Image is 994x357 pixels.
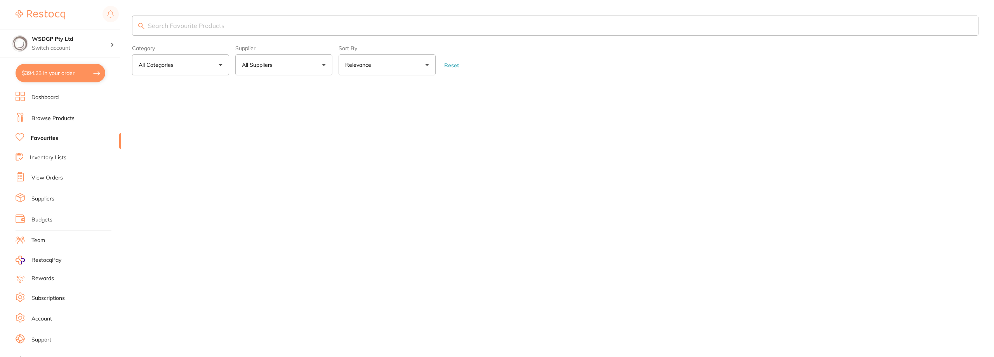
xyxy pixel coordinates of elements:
[31,237,45,244] a: Team
[31,294,65,302] a: Subscriptions
[31,115,75,122] a: Browse Products
[132,45,229,51] label: Category
[139,61,177,69] p: All Categories
[16,6,65,24] a: Restocq Logo
[32,35,110,43] h4: WSDGP Pty Ltd
[132,16,978,36] input: Search Favourite Products
[30,154,66,162] a: Inventory Lists
[16,64,105,82] button: $394.23 in your order
[16,256,61,265] a: RestocqPay
[31,94,59,101] a: Dashboard
[31,275,54,282] a: Rewards
[31,174,63,182] a: View Orders
[16,256,25,265] img: RestocqPay
[242,61,276,69] p: All Suppliers
[31,256,61,264] span: RestocqPay
[31,336,51,344] a: Support
[345,61,374,69] p: Relevance
[339,45,436,51] label: Sort By
[31,134,58,142] a: Favourites
[442,62,461,69] button: Reset
[31,195,54,203] a: Suppliers
[339,54,436,75] button: Relevance
[235,45,332,51] label: Supplier
[32,44,110,52] p: Switch account
[235,54,332,75] button: All Suppliers
[31,315,52,323] a: Account
[12,36,28,51] img: WSDGP Pty Ltd
[132,54,229,75] button: All Categories
[16,10,65,19] img: Restocq Logo
[31,216,52,224] a: Budgets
